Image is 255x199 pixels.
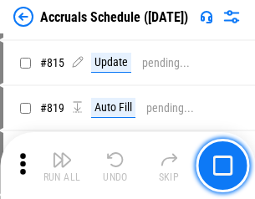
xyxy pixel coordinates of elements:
img: Support [200,10,213,23]
img: Main button [212,156,232,176]
span: # 815 [40,56,64,69]
div: pending... [146,102,194,115]
div: Accruals Schedule ([DATE]) [40,9,188,25]
div: Update [91,53,131,73]
img: Back [13,7,33,27]
div: pending... [142,57,190,69]
img: Settings menu [222,7,242,27]
span: # 819 [40,101,64,115]
div: Auto Fill [91,98,135,118]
